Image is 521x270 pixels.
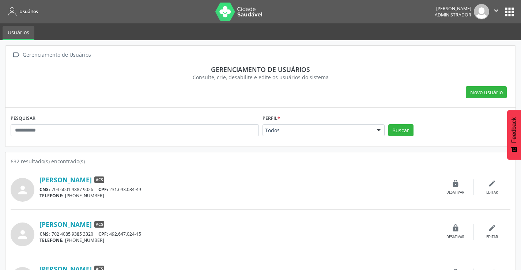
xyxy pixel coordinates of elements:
i: person [16,228,29,241]
span: ACS [94,221,104,228]
i: edit [488,224,496,232]
img: img [474,4,489,19]
span: CPF: [98,231,108,237]
div: Editar [486,190,498,195]
span: Todos [265,127,370,134]
i: person [16,183,29,197]
a:  Gerenciamento de Usuários [11,50,92,60]
button: Feedback - Mostrar pesquisa [507,110,521,160]
span: Feedback [511,117,517,143]
div: 632 resultado(s) encontrado(s) [11,157,510,165]
div: Consulte, crie, desabilite e edite os usuários do sistema [16,73,505,81]
i: edit [488,179,496,187]
button: Buscar [388,124,414,137]
div: [PHONE_NUMBER] [39,237,437,243]
i: lock [452,224,460,232]
button: apps [503,5,516,18]
span: Usuários [19,8,38,15]
a: Usuários [5,5,38,18]
div: Gerenciamento de Usuários [21,50,92,60]
label: PESQUISAR [11,113,35,124]
span: ACS [94,176,104,183]
span: Novo usuário [470,88,503,96]
span: Administrador [435,12,471,18]
button:  [489,4,503,19]
div: Gerenciamento de usuários [16,65,505,73]
div: Editar [486,235,498,240]
div: 704 6001 9887 9026 231.693.034-49 [39,186,437,193]
label: Perfil [263,113,280,124]
div: 702 4085 9385 3320 492.647.024-15 [39,231,437,237]
i:  [492,7,500,15]
span: CNS: [39,231,50,237]
div: Desativar [446,190,464,195]
i:  [11,50,21,60]
div: [PERSON_NAME] [435,5,471,12]
span: CNS: [39,186,50,193]
span: CPF: [98,186,108,193]
span: TELEFONE: [39,193,64,199]
div: [PHONE_NUMBER] [39,193,437,199]
a: [PERSON_NAME] [39,220,92,228]
div: Desativar [446,235,464,240]
a: Usuários [3,26,34,40]
span: TELEFONE: [39,237,64,243]
button: Novo usuário [466,86,507,99]
i: lock [452,179,460,187]
a: [PERSON_NAME] [39,176,92,184]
